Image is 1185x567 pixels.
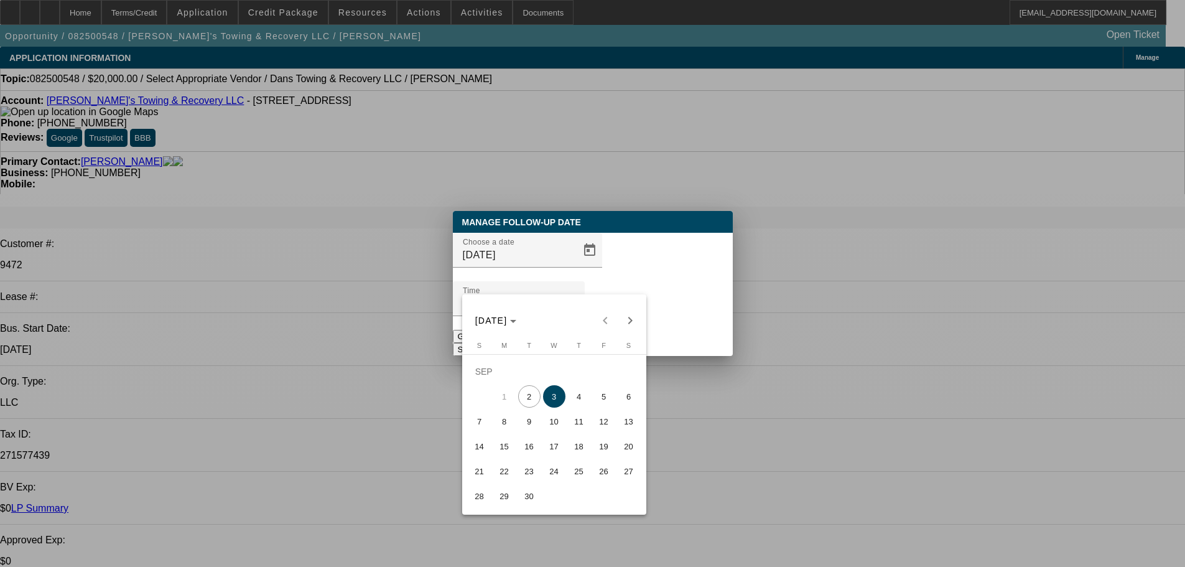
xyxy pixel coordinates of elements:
span: 15 [493,435,516,457]
button: Choose month and year [470,309,522,332]
button: September 9, 2025 [517,409,542,434]
span: 2 [518,385,541,408]
button: September 20, 2025 [616,434,641,459]
button: September 17, 2025 [542,434,567,459]
span: M [501,342,507,349]
span: 25 [568,460,590,482]
button: September 22, 2025 [492,459,517,484]
button: September 1, 2025 [492,384,517,409]
button: Next month [618,308,643,333]
span: 14 [468,435,491,457]
button: September 13, 2025 [616,409,641,434]
button: September 21, 2025 [467,459,492,484]
button: September 10, 2025 [542,409,567,434]
button: September 3, 2025 [542,384,567,409]
button: September 4, 2025 [567,384,592,409]
button: September 15, 2025 [492,434,517,459]
span: 18 [568,435,590,457]
button: September 12, 2025 [592,409,616,434]
span: 13 [618,410,640,433]
span: S [477,342,481,349]
span: 8 [493,410,516,433]
button: September 7, 2025 [467,409,492,434]
button: September 14, 2025 [467,434,492,459]
span: 17 [543,435,565,457]
span: F [602,342,606,349]
span: 23 [518,460,541,482]
span: [DATE] [475,316,508,326]
button: September 19, 2025 [592,434,616,459]
span: 24 [543,460,565,482]
button: September 16, 2025 [517,434,542,459]
span: 6 [618,385,640,408]
button: September 2, 2025 [517,384,542,409]
span: 30 [518,485,541,507]
span: 9 [518,410,541,433]
button: September 5, 2025 [592,384,616,409]
button: September 24, 2025 [542,459,567,484]
button: September 11, 2025 [567,409,592,434]
span: S [626,342,631,349]
span: T [527,342,531,349]
button: September 6, 2025 [616,384,641,409]
span: 7 [468,410,491,433]
button: September 27, 2025 [616,459,641,484]
span: 28 [468,485,491,507]
span: T [577,342,581,349]
span: 19 [593,435,615,457]
span: 20 [618,435,640,457]
span: 26 [593,460,615,482]
td: SEP [467,359,641,384]
span: 10 [543,410,565,433]
button: September 29, 2025 [492,484,517,508]
button: September 8, 2025 [492,409,517,434]
span: 29 [493,485,516,507]
button: September 28, 2025 [467,484,492,508]
span: 11 [568,410,590,433]
button: September 18, 2025 [567,434,592,459]
span: 21 [468,460,491,482]
span: W [551,342,557,349]
button: September 26, 2025 [592,459,616,484]
span: 27 [618,460,640,482]
button: September 30, 2025 [517,484,542,508]
button: September 25, 2025 [567,459,592,484]
span: 16 [518,435,541,457]
span: 3 [543,385,565,408]
span: 4 [568,385,590,408]
span: 1 [493,385,516,408]
span: 5 [593,385,615,408]
button: September 23, 2025 [517,459,542,484]
span: 22 [493,460,516,482]
span: 12 [593,410,615,433]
